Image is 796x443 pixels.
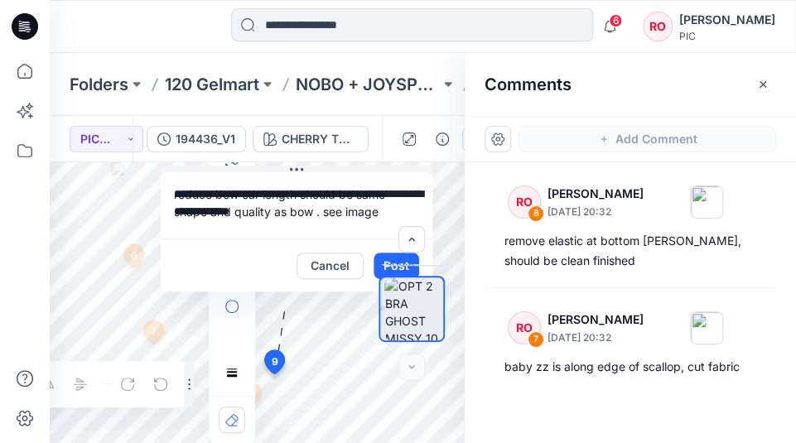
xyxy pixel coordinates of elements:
[70,73,128,96] a: Folders
[176,130,235,148] div: 194436_V1
[679,10,775,30] div: [PERSON_NAME]
[548,330,644,346] p: [DATE] 20:32
[643,12,673,41] div: RO
[297,253,364,279] button: Cancel
[429,126,456,152] button: Details
[548,184,644,204] p: [PERSON_NAME]
[296,73,440,96] a: NOBO + JOYSPUN - 20250912_120_GC
[548,310,644,330] p: [PERSON_NAME]
[253,126,369,152] button: CHERRY TOMATO
[508,311,541,344] div: RO
[485,75,572,94] h2: Comments
[679,30,775,42] div: PIC
[504,231,756,271] div: remove elastic at bottom [PERSON_NAME], should be clean finished
[609,14,622,27] span: 6
[504,357,756,397] div: baby zz is along edge of scallop, cut fabric behind
[384,277,443,340] img: OPT 2 BRA GHOST MISSY 10
[147,126,246,152] button: 194436_V1
[528,331,544,348] div: 7
[282,130,358,148] div: CHERRY TOMATO
[508,185,541,219] div: RO
[374,253,419,279] button: Post
[528,205,544,222] div: 8
[548,204,644,220] p: [DATE] 20:32
[518,126,776,152] button: Add Comment
[272,354,278,369] span: 9
[165,73,259,96] a: 120 Gelmart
